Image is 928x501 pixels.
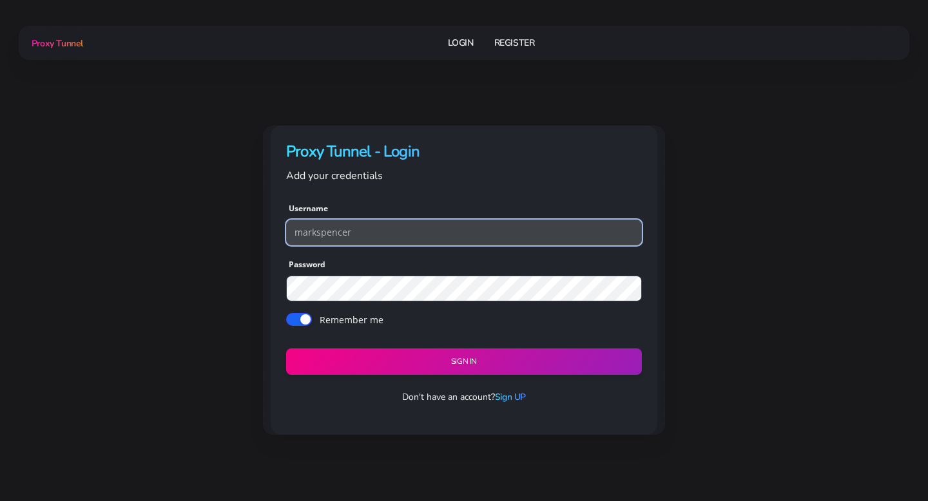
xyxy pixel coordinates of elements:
[289,259,325,270] label: Password
[286,141,642,162] h4: Proxy Tunnel - Login
[494,31,535,55] a: Register
[495,391,526,403] a: Sign UP
[29,33,83,53] a: Proxy Tunnel
[286,167,642,184] p: Add your credentials
[289,203,328,214] label: Username
[320,313,383,326] label: Remember me
[448,31,474,55] a: Login
[32,37,83,50] span: Proxy Tunnel
[286,220,642,245] input: Username
[276,390,652,404] p: Don't have an account?
[865,439,912,485] iframe: Webchat Widget
[286,348,642,375] button: Sign in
